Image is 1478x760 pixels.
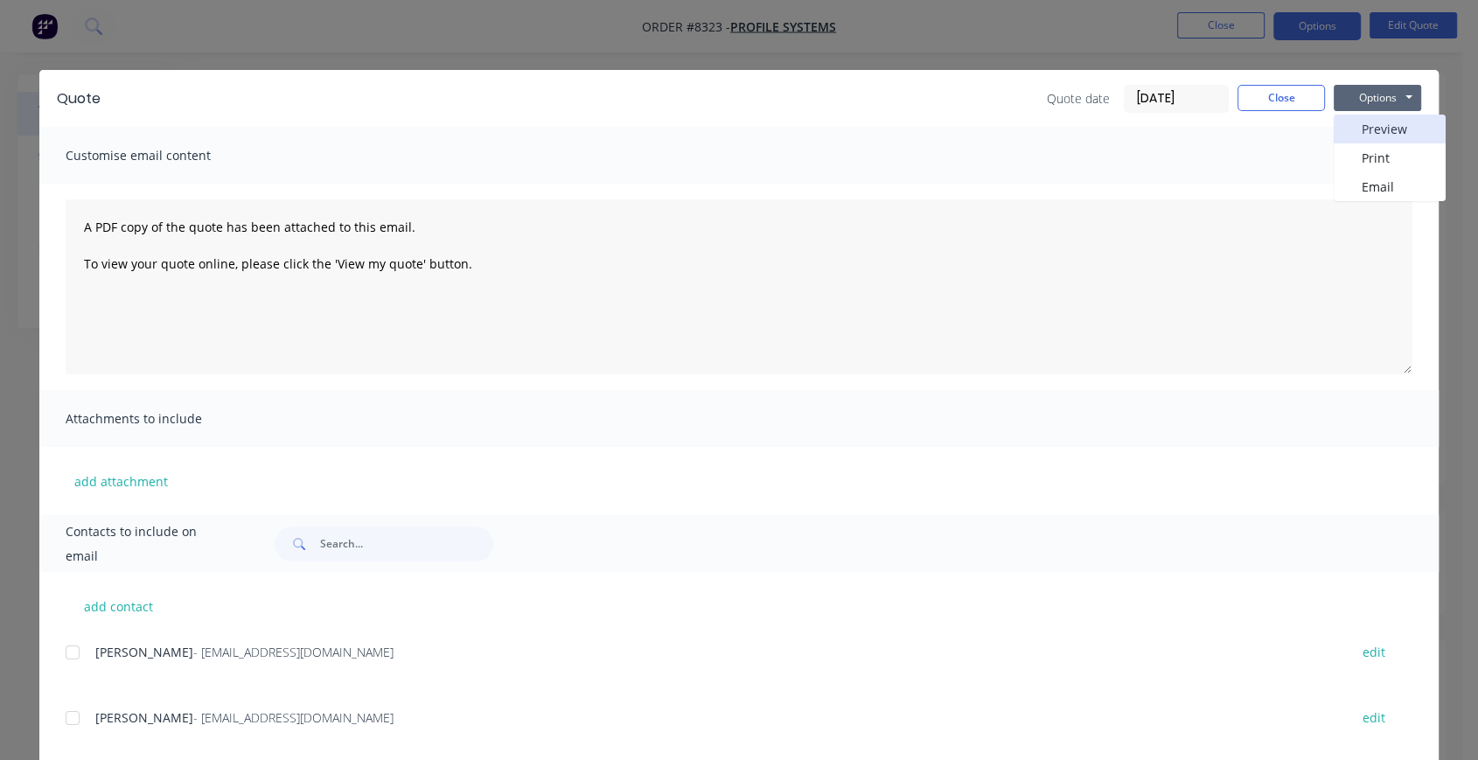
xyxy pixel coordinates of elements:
[66,593,171,619] button: add contact
[1237,85,1325,111] button: Close
[1334,172,1446,201] button: Email
[66,407,258,431] span: Attachments to include
[95,644,193,660] span: [PERSON_NAME]
[57,88,101,109] div: Quote
[66,199,1412,374] textarea: A PDF copy of the quote has been attached to this email. To view your quote online, please click ...
[95,709,193,726] span: [PERSON_NAME]
[66,143,258,168] span: Customise email content
[1352,706,1396,729] button: edit
[1334,85,1421,111] button: Options
[320,526,493,561] input: Search...
[1047,89,1110,108] span: Quote date
[193,709,394,726] span: - [EMAIL_ADDRESS][DOMAIN_NAME]
[1334,115,1446,143] button: Preview
[66,468,177,494] button: add attachment
[1334,143,1446,172] button: Print
[1352,640,1396,664] button: edit
[193,644,394,660] span: - [EMAIL_ADDRESS][DOMAIN_NAME]
[66,519,231,568] span: Contacts to include on email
